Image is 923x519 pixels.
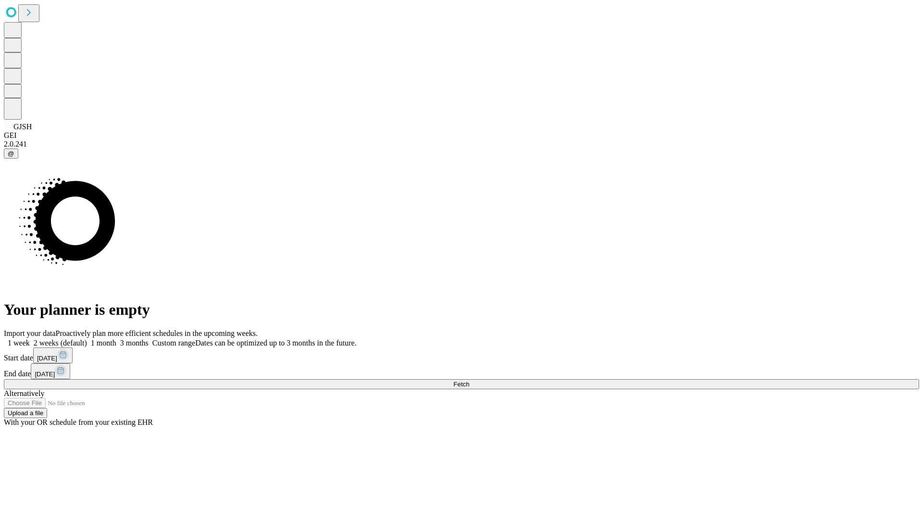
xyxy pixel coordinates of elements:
span: Custom range [152,339,195,347]
span: Proactively plan more efficient schedules in the upcoming weeks. [56,329,258,337]
div: Start date [4,347,919,363]
span: @ [8,150,14,157]
span: Fetch [453,381,469,388]
span: [DATE] [35,371,55,378]
button: [DATE] [33,347,73,363]
span: 1 week [8,339,30,347]
button: @ [4,148,18,159]
span: 1 month [91,339,116,347]
span: With your OR schedule from your existing EHR [4,418,153,426]
button: Fetch [4,379,919,389]
div: 2.0.241 [4,140,919,148]
span: [DATE] [37,355,57,362]
h1: Your planner is empty [4,301,919,319]
span: 2 weeks (default) [34,339,87,347]
button: Upload a file [4,408,47,418]
button: [DATE] [31,363,70,379]
div: End date [4,363,919,379]
span: Dates can be optimized up to 3 months in the future. [195,339,356,347]
div: GEI [4,131,919,140]
span: GJSH [13,123,32,131]
span: Import your data [4,329,56,337]
span: 3 months [120,339,149,347]
span: Alternatively [4,389,44,397]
